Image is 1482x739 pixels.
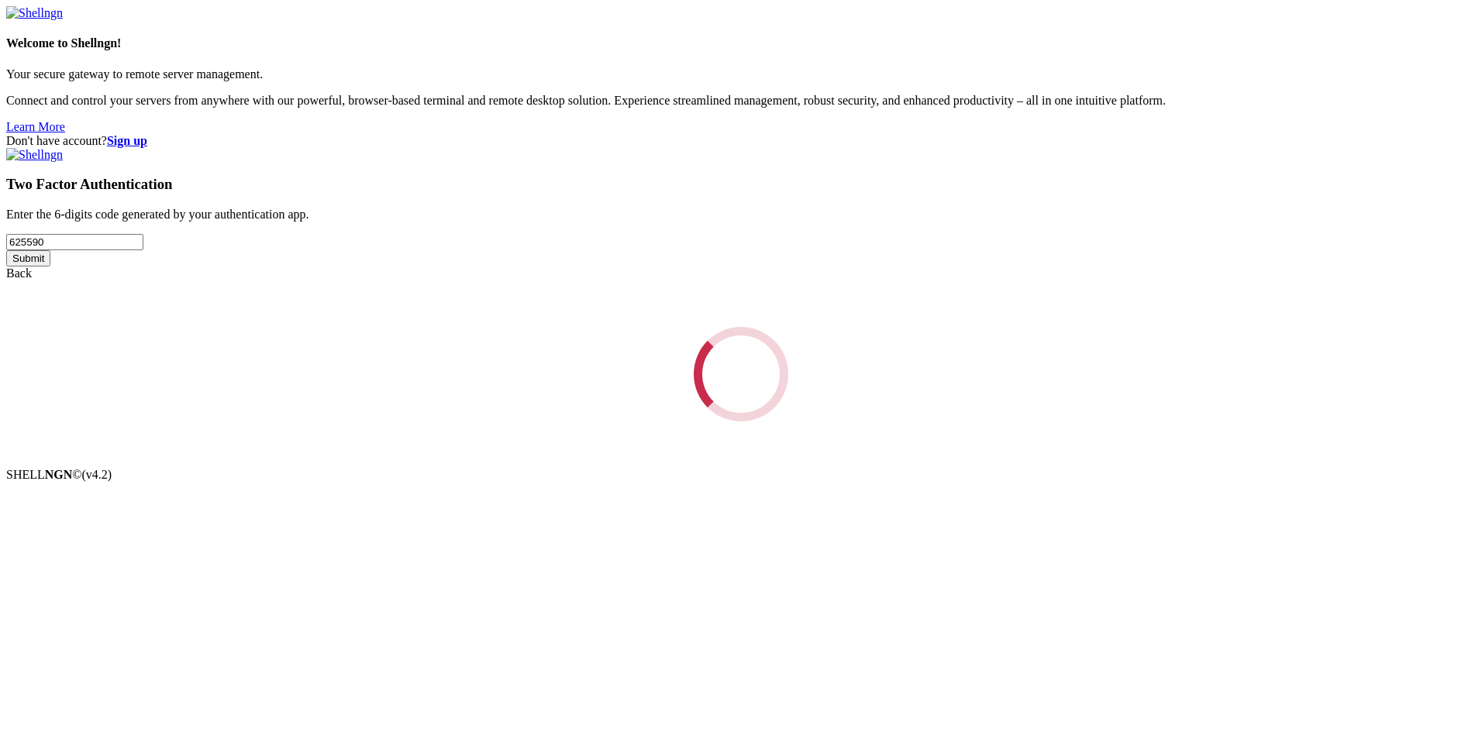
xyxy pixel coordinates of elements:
[694,327,788,421] div: Loading...
[6,36,1476,50] h4: Welcome to Shellngn!
[6,176,1476,193] h3: Two Factor Authentication
[6,148,63,162] img: Shellngn
[6,250,50,266] input: Submit
[6,134,1476,148] div: Don't have account?
[6,94,1476,108] p: Connect and control your servers from anywhere with our powerful, browser-based terminal and remo...
[6,234,143,250] input: Two factor code
[107,134,147,147] a: Sign up
[6,208,1476,222] p: Enter the 6-digits code generated by your authentication app.
[6,120,65,133] a: Learn More
[45,468,73,481] b: NGN
[6,468,112,481] span: SHELL ©
[6,266,32,280] a: Back
[6,67,1476,81] p: Your secure gateway to remote server management.
[82,468,112,481] span: 4.2.0
[6,6,63,20] img: Shellngn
